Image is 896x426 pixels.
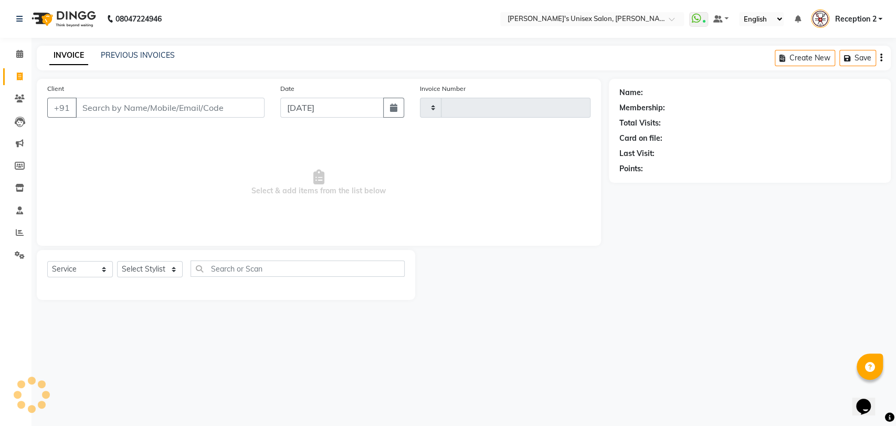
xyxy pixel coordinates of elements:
label: Invoice Number [420,84,466,93]
div: Total Visits: [619,118,661,129]
b: 08047224946 [115,4,162,34]
button: Save [839,50,876,66]
button: Create New [775,50,835,66]
span: Reception 2 [835,14,876,25]
img: logo [27,4,99,34]
div: Membership: [619,102,665,113]
a: PREVIOUS INVOICES [101,50,175,60]
div: Last Visit: [619,148,655,159]
img: Reception 2 [811,9,829,28]
input: Search by Name/Mobile/Email/Code [76,98,265,118]
input: Search or Scan [191,261,405,277]
span: Select & add items from the list below [47,130,591,235]
div: Name: [619,87,643,98]
button: +91 [47,98,77,118]
div: Card on file: [619,133,662,144]
div: Points: [619,163,643,174]
label: Date [280,84,294,93]
iframe: chat widget [852,384,886,415]
a: INVOICE [49,46,88,65]
label: Client [47,84,64,93]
